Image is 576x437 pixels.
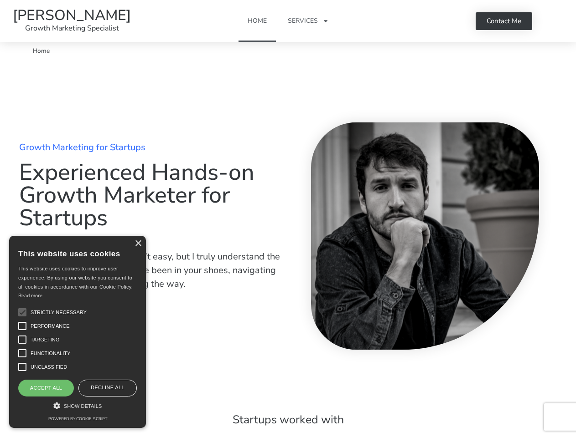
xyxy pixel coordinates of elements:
span: Functionality [31,350,70,357]
a: Read more [18,292,42,299]
span: Show details [64,403,102,409]
span: Performance [31,322,70,330]
span: Strictly necessary [31,309,87,316]
h2: Growth Marketing for Startups [19,143,284,152]
p: Driving sustainable growth isn’t easy, but I truly understand the challenges you’re facing, as I’... [19,250,284,291]
span: Targeting [31,336,59,344]
div: This website uses cookies [18,243,137,264]
div: Close [135,240,141,247]
span: This website uses cookies to improve user experience. By using our website you consent to all coo... [18,266,133,290]
a: Powered by cookie-script [48,416,107,422]
p: Startups worked with [28,414,548,426]
div: Accept all [18,380,74,396]
img: Ruben Lozano Me Growth Marketing Specialist www.rubenlozano.me 2 [311,122,539,350]
a: Contact Me [476,12,532,30]
h1: Experienced Hands-on Growth Marketer for Startups [19,161,284,229]
span: Contact Me [487,18,521,25]
div: Decline all [78,380,137,396]
span: Unclassified [31,363,67,371]
div: Show details [18,401,137,410]
span: Home [33,46,50,55]
iframe: Chat Widget [424,339,576,437]
a: [PERSON_NAME] [13,5,131,25]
